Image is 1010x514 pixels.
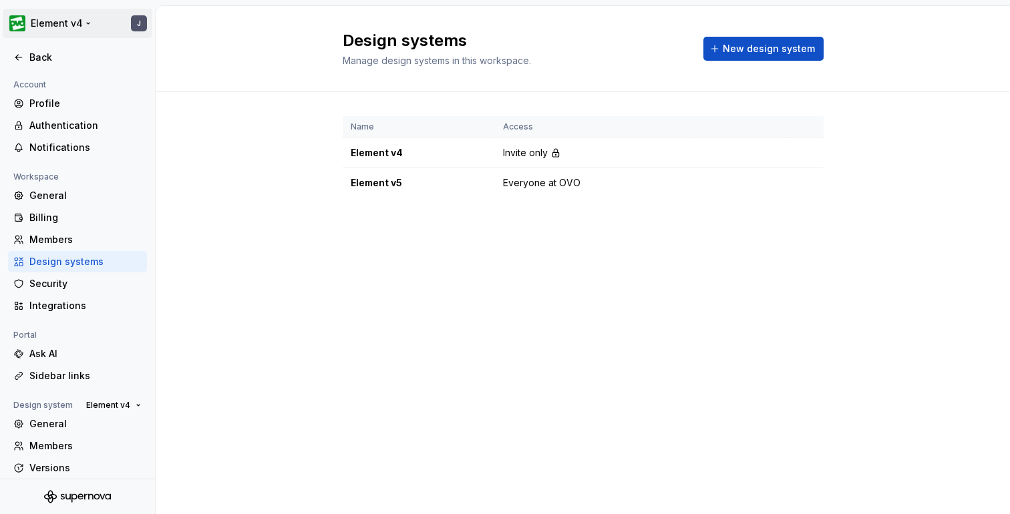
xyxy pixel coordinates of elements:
[351,176,487,190] div: Element v5
[29,461,142,475] div: Versions
[29,141,142,154] div: Notifications
[29,97,142,110] div: Profile
[29,51,142,64] div: Back
[8,47,147,68] a: Back
[8,365,147,387] a: Sidebar links
[343,116,495,138] th: Name
[343,55,531,66] span: Manage design systems in this workspace.
[31,17,83,30] div: Element v4
[503,146,548,160] span: Invite only
[29,369,142,382] div: Sidebar links
[29,277,142,290] div: Security
[8,115,147,136] a: Authentication
[8,343,147,364] a: Ask AI
[703,37,824,61] button: New design system
[8,93,147,114] a: Profile
[8,207,147,228] a: Billing
[351,146,487,160] div: Element v4
[29,417,142,431] div: General
[8,327,42,343] div: Portal
[8,435,147,457] a: Members
[8,295,147,316] a: Integrations
[3,9,152,38] button: Element v4J
[8,229,147,250] a: Members
[29,299,142,312] div: Integrations
[495,116,691,138] th: Access
[29,211,142,224] div: Billing
[723,42,815,55] span: New design system
[29,119,142,132] div: Authentication
[8,251,147,272] a: Design systems
[29,233,142,246] div: Members
[86,400,130,411] span: Element v4
[29,347,142,360] div: Ask AI
[8,185,147,206] a: General
[29,189,142,202] div: General
[8,77,51,93] div: Account
[29,255,142,268] div: Design systems
[8,137,147,158] a: Notifications
[8,273,147,294] a: Security
[8,397,78,413] div: Design system
[8,457,147,479] a: Versions
[9,15,25,31] img: a1163231-533e-497d-a445-0e6f5b523c07.png
[503,176,580,190] span: Everyone at OVO
[137,18,141,29] div: J
[8,413,147,435] a: General
[343,30,687,51] h2: Design systems
[8,169,64,185] div: Workspace
[44,490,111,503] svg: Supernova Logo
[29,439,142,453] div: Members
